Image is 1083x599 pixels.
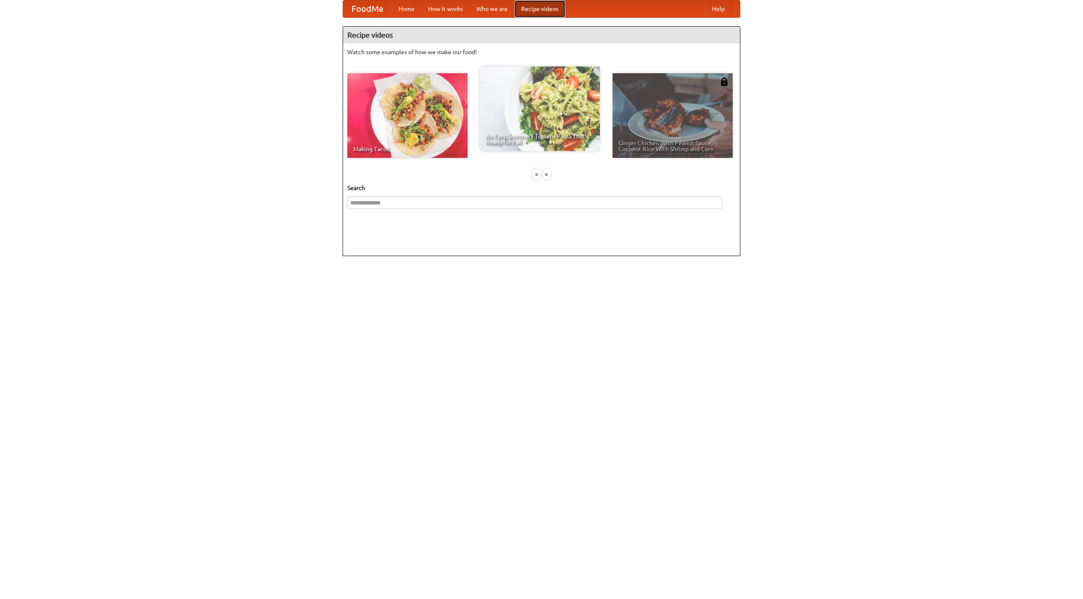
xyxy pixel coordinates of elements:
p: Watch some examples of how we make our food! [347,48,736,56]
h5: Search [347,184,736,192]
h4: Recipe videos [343,27,740,44]
a: Who we are [470,0,514,17]
a: An Easy, Summery Tomato Pasta That's Ready for Fall [480,66,600,151]
a: Making Tacos [347,73,467,158]
a: Help [705,0,731,17]
a: FoodMe [343,0,392,17]
a: Recipe videos [514,0,565,17]
div: « [533,169,540,179]
div: » [543,169,550,179]
a: Home [392,0,421,17]
span: An Easy, Summery Tomato Pasta That's Ready for Fall [486,133,594,145]
img: 483408.png [720,77,728,86]
span: Making Tacos [353,146,462,152]
a: How it works [421,0,470,17]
